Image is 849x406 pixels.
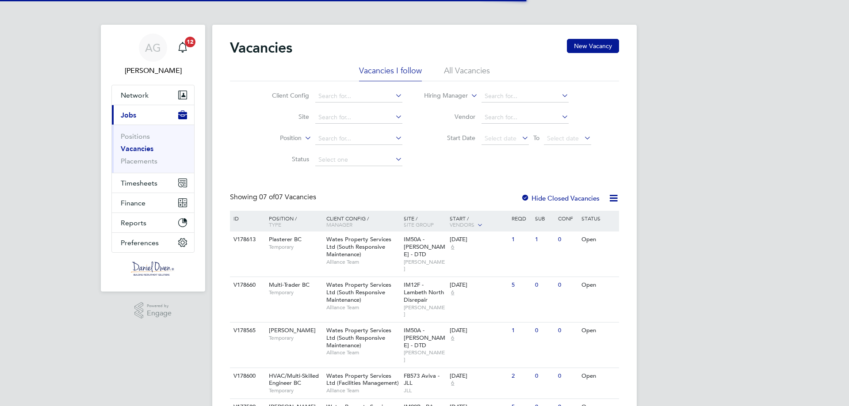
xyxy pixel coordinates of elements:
[326,349,399,356] span: Alliance Team
[556,277,579,293] div: 0
[121,219,146,227] span: Reports
[326,387,399,394] span: Alliance Team
[121,144,153,153] a: Vacancies
[230,39,292,57] h2: Vacancies
[315,133,402,145] input: Search for...
[121,111,136,119] span: Jobs
[269,289,322,296] span: Temporary
[567,39,619,53] button: New Vacancy
[112,173,194,193] button: Timesheets
[359,65,422,81] li: Vacancies I follow
[134,302,172,319] a: Powered byEngage
[404,258,446,272] span: [PERSON_NAME]
[231,368,262,384] div: V178600
[259,193,316,201] span: 07 Vacancies
[326,281,391,304] span: Wates Property Services Ltd (South Responsive Maintenance)
[450,327,507,334] div: [DATE]
[579,368,618,384] div: Open
[547,134,579,142] span: Select date
[326,304,399,311] span: Alliance Team
[509,211,532,226] div: Reqd
[230,193,318,202] div: Showing
[101,25,205,292] nav: Main navigation
[450,221,474,228] span: Vendors
[324,211,402,232] div: Client Config /
[121,239,159,247] span: Preferences
[315,90,402,102] input: Search for...
[424,134,475,142] label: Start Date
[404,304,446,318] span: [PERSON_NAME]
[269,372,319,387] span: HVAC/Multi-Skilled Engineer BC
[231,211,262,226] div: ID
[417,91,468,100] label: Hiring Manager
[326,258,399,266] span: Alliance Team
[315,154,402,166] input: Select one
[131,262,175,276] img: danielowen-logo-retina.png
[121,91,149,99] span: Network
[121,132,150,140] a: Positions
[579,211,618,226] div: Status
[258,113,309,121] label: Site
[326,235,391,258] span: Wates Property Services Ltd (South Responsive Maintenance)
[404,235,445,258] span: IM50A - [PERSON_NAME] - DTD
[145,42,161,53] span: AG
[579,277,618,293] div: Open
[185,37,195,47] span: 12
[121,179,157,187] span: Timesheets
[531,132,542,144] span: To
[450,379,455,387] span: 6
[509,323,532,339] div: 1
[174,34,191,62] a: 12
[269,235,302,243] span: Plasterer BC
[112,233,194,252] button: Preferences
[315,111,402,124] input: Search for...
[111,65,195,76] span: Amy Garcia
[533,323,556,339] div: 0
[231,323,262,339] div: V178565
[326,326,391,349] span: Wates Property Services Ltd (South Responsive Maintenance)
[556,323,579,339] div: 0
[326,221,352,228] span: Manager
[579,231,618,248] div: Open
[147,310,172,317] span: Engage
[450,289,455,296] span: 6
[262,211,324,232] div: Position /
[269,281,310,288] span: Multi-Trader BC
[231,277,262,293] div: V178660
[556,231,579,248] div: 0
[447,211,509,233] div: Start /
[404,387,446,394] span: JLL
[450,372,507,380] div: [DATE]
[121,157,157,165] a: Placements
[269,326,316,334] span: [PERSON_NAME]
[112,193,194,212] button: Finance
[579,323,618,339] div: Open
[485,134,516,142] span: Select date
[404,349,446,363] span: [PERSON_NAME]
[402,211,448,232] div: Site /
[121,199,145,207] span: Finance
[533,368,556,384] div: 0
[556,211,579,226] div: Conf
[556,368,579,384] div: 0
[251,134,302,143] label: Position
[404,326,445,349] span: IM50A - [PERSON_NAME] - DTD
[450,281,507,289] div: [DATE]
[509,368,532,384] div: 2
[269,221,281,228] span: Type
[521,194,600,202] label: Hide Closed Vacancies
[404,221,434,228] span: Site Group
[509,277,532,293] div: 5
[258,155,309,163] label: Status
[259,193,275,201] span: 07 of
[111,34,195,76] a: AG[PERSON_NAME]
[533,211,556,226] div: Sub
[269,334,322,341] span: Temporary
[269,243,322,250] span: Temporary
[404,372,440,387] span: FB573 Aviva - JLL
[112,213,194,232] button: Reports
[450,236,507,243] div: [DATE]
[450,334,455,342] span: 6
[424,113,475,121] label: Vendor
[450,243,455,251] span: 6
